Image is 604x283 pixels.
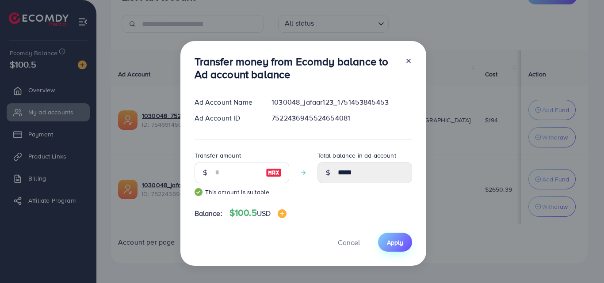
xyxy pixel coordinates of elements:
[264,97,419,107] div: 1030048_jafaar123_1751453845453
[195,208,222,219] span: Balance:
[195,188,289,196] small: This amount is suitable
[264,113,419,123] div: 7522436945524654081
[338,238,360,247] span: Cancel
[387,238,403,247] span: Apply
[266,167,282,178] img: image
[187,113,265,123] div: Ad Account ID
[187,97,265,107] div: Ad Account Name
[195,188,203,196] img: guide
[378,233,412,252] button: Apply
[317,151,396,160] label: Total balance in ad account
[195,151,241,160] label: Transfer amount
[566,243,597,276] iframe: Chat
[257,208,271,218] span: USD
[278,209,287,218] img: image
[229,208,287,219] h4: $100.5
[327,233,371,252] button: Cancel
[195,55,398,81] h3: Transfer money from Ecomdy balance to Ad account balance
